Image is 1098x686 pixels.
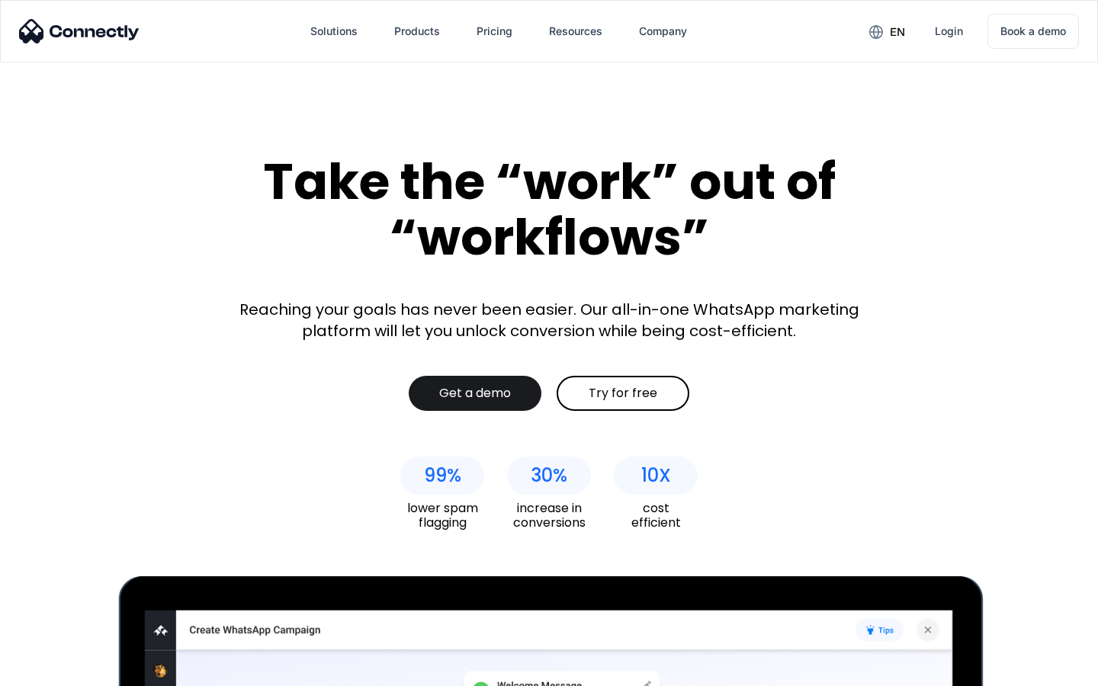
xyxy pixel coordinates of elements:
[477,21,512,42] div: Pricing
[589,386,657,401] div: Try for free
[229,299,869,341] div: Reaching your goals has never been easier. Our all-in-one WhatsApp marketing platform will let yo...
[394,21,440,42] div: Products
[439,386,511,401] div: Get a demo
[19,19,140,43] img: Connectly Logo
[30,659,91,681] ul: Language list
[409,376,541,411] a: Get a demo
[310,21,358,42] div: Solutions
[15,659,91,681] aside: Language selected: English
[549,21,602,42] div: Resources
[935,21,963,42] div: Login
[557,376,689,411] a: Try for free
[531,465,567,486] div: 30%
[507,501,591,530] div: increase in conversions
[923,13,975,50] a: Login
[614,501,698,530] div: cost efficient
[464,13,525,50] a: Pricing
[987,14,1079,49] a: Book a demo
[424,465,461,486] div: 99%
[890,21,905,43] div: en
[639,21,687,42] div: Company
[206,154,892,264] div: Take the “work” out of “workflows”
[400,501,484,530] div: lower spam flagging
[641,465,671,486] div: 10X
